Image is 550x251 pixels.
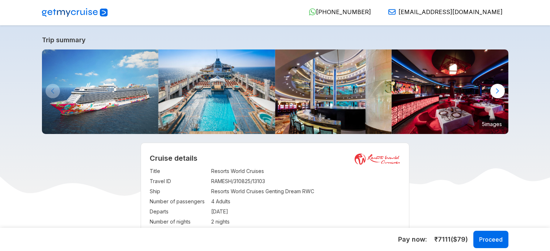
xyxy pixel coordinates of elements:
[388,8,396,16] img: Email
[309,8,316,16] img: WhatsApp
[392,49,508,134] img: 16.jpg
[208,217,211,227] td: :
[208,186,211,196] td: :
[158,49,275,134] img: Main-Pool-800x533.jpg
[150,217,208,227] td: Number of nights
[479,118,505,129] small: 5 images
[211,186,400,196] td: Resorts World Cruises Genting Dream RWC
[434,235,468,244] span: ₹ 7111 ($ 79 )
[208,227,211,237] td: :
[211,176,400,186] td: RAMESH/310825/13103
[316,8,371,16] span: [PHONE_NUMBER]
[150,227,208,237] td: Departure Port
[42,36,508,44] a: Trip summary
[211,196,400,207] td: 4 Adults
[275,49,392,134] img: 4.jpg
[150,186,208,196] td: Ship
[211,227,400,237] td: SIN
[398,8,503,16] span: [EMAIL_ADDRESS][DOMAIN_NAME]
[208,207,211,217] td: :
[398,235,427,244] h5: Pay now :
[150,196,208,207] td: Number of passengers
[208,176,211,186] td: :
[150,166,208,176] td: Title
[150,176,208,186] td: Travel ID
[150,154,400,163] h2: Cruise details
[208,196,211,207] td: :
[208,166,211,176] td: :
[211,217,400,227] td: 2 nights
[42,49,159,134] img: GentingDreambyResortsWorldCruises-KlookIndia.jpg
[303,8,371,16] a: [PHONE_NUMBER]
[211,166,400,176] td: Resorts World Cruises
[150,207,208,217] td: Departs
[473,231,508,248] button: Proceed
[383,8,503,16] a: [EMAIL_ADDRESS][DOMAIN_NAME]
[211,207,400,217] td: [DATE]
